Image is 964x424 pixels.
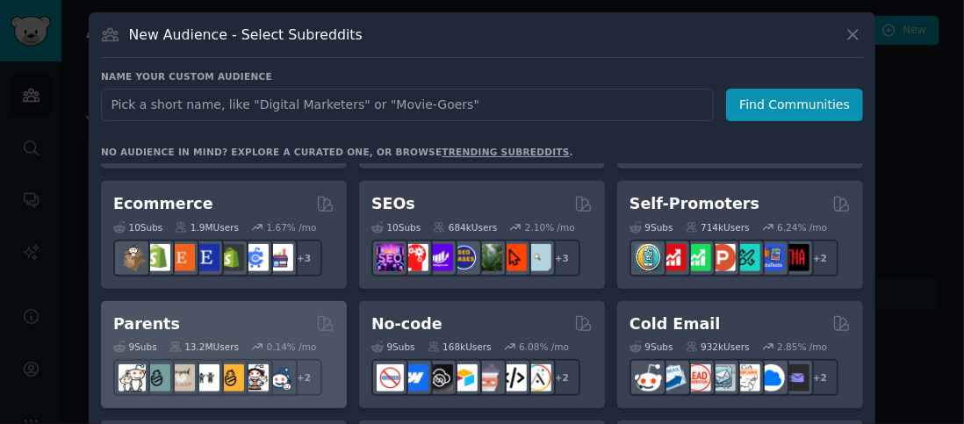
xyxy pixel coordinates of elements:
div: + 2 [285,359,322,396]
div: 0.14 % /mo [267,341,317,353]
div: 6.24 % /mo [777,221,827,234]
img: SingleParents [143,364,170,392]
img: SEO_Digital_Marketing [377,244,404,271]
img: ecommercemarketing [241,244,269,271]
button: Find Communities [726,89,863,121]
img: Emailmarketing [659,364,687,392]
img: b2b_sales [733,364,760,392]
h2: No-code [371,313,442,335]
img: reviewmyshopify [217,244,244,271]
img: selfpromotion [684,244,711,271]
h2: Self-Promoters [629,193,759,215]
div: 9 Sub s [629,221,673,234]
div: 9 Sub s [371,341,415,353]
img: GoogleSearchConsole [500,244,527,271]
div: + 2 [543,359,580,396]
h2: SEOs [371,193,415,215]
div: 9 Sub s [113,341,157,353]
img: sales [635,364,662,392]
div: 2.85 % /mo [777,341,827,353]
img: Etsy [168,244,195,271]
div: 1.9M Users [175,221,239,234]
div: + 3 [543,240,580,277]
img: betatests [758,244,785,271]
h2: Ecommerce [113,193,213,215]
img: ProductHunters [709,244,736,271]
img: EmailOutreach [782,364,809,392]
img: Parents [266,364,293,392]
div: 2.10 % /mo [525,221,575,234]
div: 13.2M Users [169,341,239,353]
img: ecommerce_growth [266,244,293,271]
img: alphaandbetausers [733,244,760,271]
img: B2BSaaS [758,364,785,392]
input: Pick a short name, like "Digital Marketers" or "Movie-Goers" [101,89,714,121]
h3: New Audience - Select Subreddits [129,25,363,44]
img: webflow [401,364,428,392]
img: EtsySellers [192,244,219,271]
img: beyondthebump [168,364,195,392]
img: parentsofmultiples [241,364,269,392]
div: + 3 [285,240,322,277]
div: 10 Sub s [371,221,421,234]
div: 932k Users [686,341,750,353]
img: TestMyApp [782,244,809,271]
img: The_SEO [524,244,551,271]
div: + 2 [802,240,838,277]
div: 6.08 % /mo [519,341,569,353]
img: NoCodeSaaS [426,364,453,392]
div: 1.67 % /mo [267,221,317,234]
h3: Name your custom audience [101,70,863,83]
img: dropship [119,244,146,271]
img: nocodelowcode [475,364,502,392]
div: 714k Users [686,221,750,234]
div: 10 Sub s [113,221,162,234]
img: AppIdeas [635,244,662,271]
img: Adalo [524,364,551,392]
img: youtubepromotion [659,244,687,271]
img: TechSEO [401,244,428,271]
img: NoCodeMovement [500,364,527,392]
img: coldemail [709,364,736,392]
img: daddit [119,364,146,392]
img: Airtable [450,364,478,392]
div: No audience in mind? Explore a curated one, or browse . [101,146,573,158]
div: 9 Sub s [629,341,673,353]
div: + 2 [802,359,838,396]
img: Local_SEO [475,244,502,271]
img: SEO_cases [450,244,478,271]
img: seogrowth [426,244,453,271]
img: toddlers [192,364,219,392]
div: 168k Users [428,341,492,353]
img: LeadGeneration [684,364,711,392]
div: 684k Users [433,221,497,234]
img: nocode [377,364,404,392]
img: shopify [143,244,170,271]
img: NewParents [217,364,244,392]
h2: Parents [113,313,180,335]
h2: Cold Email [629,313,720,335]
a: trending subreddits [442,147,569,157]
